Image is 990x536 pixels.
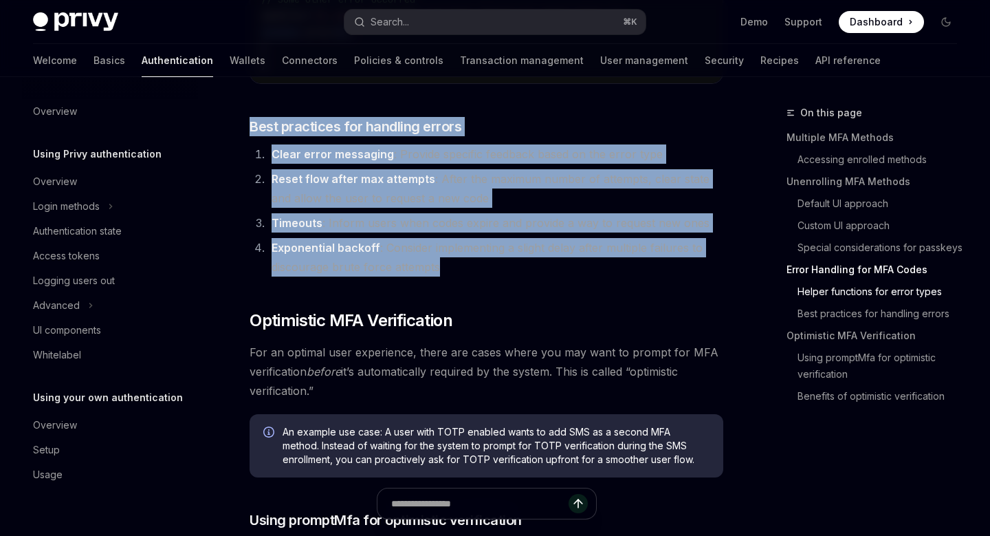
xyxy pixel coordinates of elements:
div: Whitelabel [33,347,81,363]
a: Best practices for handling errors [786,303,968,325]
a: Usage [22,462,198,487]
a: Recipes [760,44,799,77]
img: dark logo [33,12,118,32]
a: Demo [740,15,768,29]
div: Logging users out [33,272,115,289]
span: Dashboard [850,15,903,29]
div: Usage [33,467,63,483]
a: Authentication state [22,219,198,244]
a: Error Handling for MFA Codes [786,259,968,281]
a: Special considerations for passkeys [786,237,968,259]
li: : After the maximum number of attempts, clear state and allow the user to request a new code [267,169,723,208]
strong: Timeouts [272,216,322,230]
a: Using promptMfa for optimistic verification [786,347,968,385]
span: Best practices for handling errors [250,117,461,136]
div: Search... [371,14,409,30]
a: Optimistic MFA Verification [786,325,968,347]
a: Whitelabel [22,343,198,367]
li: : Provide specific feedback based on the error type [267,144,723,164]
a: Multiple MFA Methods [786,127,968,149]
a: User management [600,44,688,77]
a: Transaction management [460,44,584,77]
a: Policies & controls [354,44,443,77]
em: before [307,365,341,378]
a: Overview [22,413,198,438]
a: Helper functions for error types [786,281,968,303]
a: Overview [22,169,198,194]
button: Open search [344,10,645,34]
span: Optimistic MFA Verification [250,310,452,332]
div: Login methods [33,198,100,215]
svg: Info [263,427,277,440]
div: Authentication state [33,223,122,239]
a: Connectors [282,44,338,77]
a: Default UI approach [786,193,968,215]
div: UI components [33,322,101,339]
div: Overview [33,417,77,433]
a: Welcome [33,44,77,77]
a: Basics [93,44,125,77]
span: For an optimal user experience, there are cases where you may want to prompt for MFA verification... [250,343,723,400]
h5: Using your own authentication [33,389,183,406]
li: : Inform users when codes expire and provide a way to request new ones [267,213,723,233]
a: API reference [815,44,881,77]
a: Unenrolling MFA Methods [786,171,968,193]
a: Benefits of optimistic verification [786,385,968,407]
a: Logging users out [22,268,198,293]
a: Support [784,15,822,29]
a: Dashboard [839,11,924,33]
span: On this page [800,105,862,121]
button: Toggle Login methods section [22,194,198,219]
span: ⌘ K [623,17,637,28]
a: Custom UI approach [786,215,968,237]
li: : Consider implementing a slight delay after multiple failures to discourage brute force attempts [267,238,723,277]
a: UI components [22,318,198,343]
button: Toggle dark mode [935,11,957,33]
a: Accessing enrolled methods [786,149,968,171]
a: Overview [22,99,198,124]
strong: Clear error messaging [272,147,394,161]
span: An example use case: A user with TOTP enabled wants to add SMS as a second MFA method. Instead of... [283,425,709,467]
div: Advanced [33,297,80,314]
div: Overview [33,173,77,190]
strong: Exponential backoff [272,241,380,255]
div: Setup [33,442,60,458]
button: Send message [569,494,588,513]
a: Wallets [230,44,265,77]
a: Security [705,44,744,77]
h5: Using Privy authentication [33,146,162,162]
button: Toggle Advanced section [22,293,198,318]
strong: Reset flow after max attempts [272,172,435,186]
div: Access tokens [33,248,100,264]
div: Overview [33,103,77,120]
a: Setup [22,438,198,462]
a: Authentication [142,44,213,77]
a: Access tokens [22,244,198,268]
input: Ask a question... [391,489,569,519]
